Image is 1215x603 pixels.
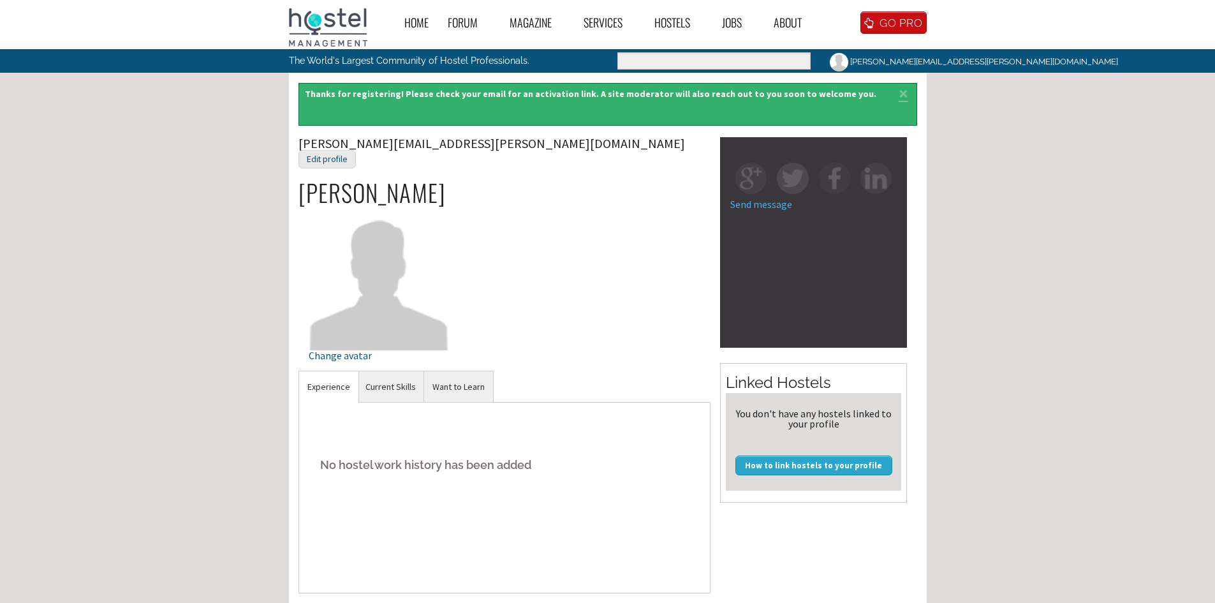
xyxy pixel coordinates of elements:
div: Thanks for registering! Please check your email for an activation link. A site moderator will als... [298,83,917,126]
a: Current Skills [357,371,424,403]
h2: [PERSON_NAME] [298,179,711,206]
p: The World's Largest Community of Hostel Professionals. [289,49,555,72]
a: Forum [438,8,500,37]
img: philip.salatrik@gmail.com's picture [309,209,450,350]
img: philip.salatrik@gmail.com's picture [828,51,850,73]
a: How to link hostels to your profile [735,456,892,475]
h5: No hostel work history has been added [309,445,701,484]
img: fb-square.png [819,163,850,194]
h2: Linked Hostels [726,372,901,394]
a: Home [395,8,438,37]
a: Experience [299,371,358,403]
a: Edit profile [298,149,356,165]
a: Want to Learn [424,371,493,403]
a: × [896,90,911,96]
a: GO PRO [860,11,926,34]
div: You don't have any hostels linked to your profile [731,408,896,429]
a: Services [574,8,645,37]
a: Send message [730,198,792,211]
img: gp-square.png [735,163,767,194]
span: [PERSON_NAME][EMAIL_ADDRESS][PERSON_NAME][DOMAIN_NAME] [298,135,685,165]
a: Magazine [500,8,574,37]
input: Enter the terms you wish to search for. [617,52,811,70]
div: Change avatar [309,350,450,361]
a: Jobs [712,8,764,37]
img: Hostel Management Home [289,8,367,47]
div: Edit profile [298,150,356,168]
a: [PERSON_NAME][EMAIL_ADDRESS][PERSON_NAME][DOMAIN_NAME] [820,49,1107,74]
a: Change avatar [309,272,450,361]
a: About [764,8,824,37]
img: tw-square.png [777,163,808,194]
img: in-square.png [860,163,892,194]
a: Hostels [645,8,712,37]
